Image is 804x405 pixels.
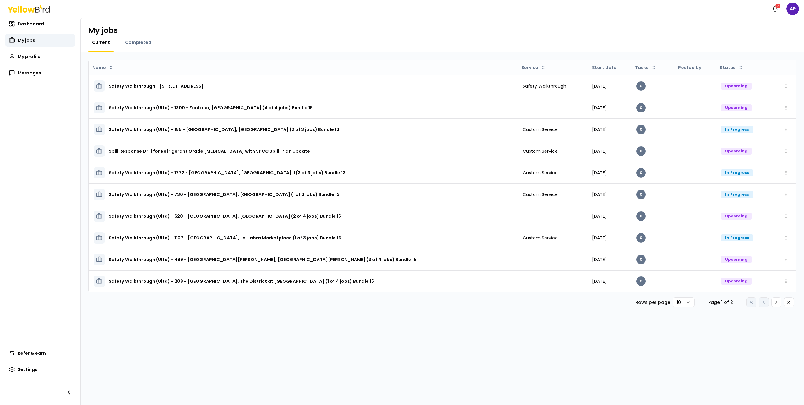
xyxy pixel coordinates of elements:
span: [DATE] [592,213,607,219]
a: Refer & earn [5,347,75,359]
span: Name [92,64,106,71]
span: [DATE] [592,278,607,284]
span: Refer & earn [18,350,46,356]
span: Custom Service [523,126,558,133]
span: Custom Service [523,148,558,154]
h1: My jobs [88,25,118,36]
h3: Safety Walkthrough - [STREET_ADDRESS] [109,80,204,92]
span: Messages [18,70,41,76]
button: Service [519,63,548,73]
span: Service [521,64,538,71]
div: 0 [636,168,646,178]
span: Custom Service [523,235,558,241]
div: Upcoming [721,213,752,220]
a: Completed [121,39,155,46]
div: 0 [636,255,646,264]
span: [DATE] [592,126,607,133]
button: Name [90,63,116,73]
span: Settings [18,366,37,373]
div: 0 [636,233,646,243]
div: Upcoming [721,104,752,111]
span: [DATE] [592,170,607,176]
h3: Safety Walkthrough (Ulta) - 730 - [GEOGRAPHIC_DATA], [GEOGRAPHIC_DATA] (1 of 3 jobs) Bundle 13 [109,189,340,200]
th: Posted by [673,60,716,75]
span: [DATE] [592,256,607,263]
h3: Safety Walkthrough (Ulta) - 208 - [GEOGRAPHIC_DATA], The District at [GEOGRAPHIC_DATA] (1 of 4 jo... [109,276,374,287]
div: Upcoming [721,256,752,263]
a: Settings [5,363,75,376]
button: Tasks [633,63,659,73]
h3: Spill Response Drill for Refrigerant Grade [MEDICAL_DATA] with SPCC Splill Plan Update [109,145,310,157]
span: [DATE] [592,191,607,198]
div: 0 [636,125,646,134]
span: Custom Service [523,170,558,176]
button: Status [717,63,746,73]
span: My profile [18,53,41,60]
div: 0 [636,276,646,286]
span: My jobs [18,37,35,43]
span: [DATE] [592,83,607,89]
h3: Safety Walkthrough (Ulta) - 1107 - [GEOGRAPHIC_DATA], La Habra Marketplace (1 of 3 jobs) Bundle 13 [109,232,341,244]
div: In Progress [721,169,753,176]
span: Completed [125,39,151,46]
a: Dashboard [5,18,75,30]
h3: Safety Walkthrough (Ulta) - 155 - [GEOGRAPHIC_DATA], [GEOGRAPHIC_DATA] (2 of 3 jobs) Bundle 13 [109,124,339,135]
span: Status [720,64,736,71]
div: 0 [636,103,646,112]
div: In Progress [721,126,753,133]
span: Custom Service [523,191,558,198]
div: 0 [636,190,646,199]
span: Safety Walkthrough [523,83,566,89]
p: Rows per page [635,299,670,305]
h3: Safety Walkthrough (Ulta) - 1300 - Fontana, [GEOGRAPHIC_DATA] (4 of 4 jobs) Bundle 15 [109,102,313,113]
button: 7 [769,3,781,15]
h3: Safety Walkthrough (Ulta) - 499 - [GEOGRAPHIC_DATA][PERSON_NAME], [GEOGRAPHIC_DATA][PERSON_NAME] ... [109,254,416,265]
span: [DATE] [592,235,607,241]
a: Messages [5,67,75,79]
div: Upcoming [721,83,752,90]
span: AP [786,3,799,15]
div: 0 [636,146,646,156]
h3: Safety Walkthrough (Ulta) - 1772 - [GEOGRAPHIC_DATA], [GEOGRAPHIC_DATA] II (3 of 3 jobs) Bundle 13 [109,167,345,178]
th: Start date [587,60,632,75]
div: 0 [636,211,646,221]
div: 0 [636,81,646,91]
div: Page 1 of 2 [705,299,736,305]
span: [DATE] [592,105,607,111]
span: Dashboard [18,21,44,27]
span: [DATE] [592,148,607,154]
a: My profile [5,50,75,63]
div: In Progress [721,234,753,241]
a: Current [88,39,114,46]
span: Tasks [635,64,649,71]
h3: Safety Walkthrough (Ulta) - 620 - [GEOGRAPHIC_DATA], [GEOGRAPHIC_DATA] (2 of 4 jobs) Bundle 15 [109,211,341,222]
div: In Progress [721,191,753,198]
span: Current [92,39,110,46]
div: Upcoming [721,148,752,155]
div: Upcoming [721,278,752,285]
a: My jobs [5,34,75,47]
div: 7 [775,3,781,9]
